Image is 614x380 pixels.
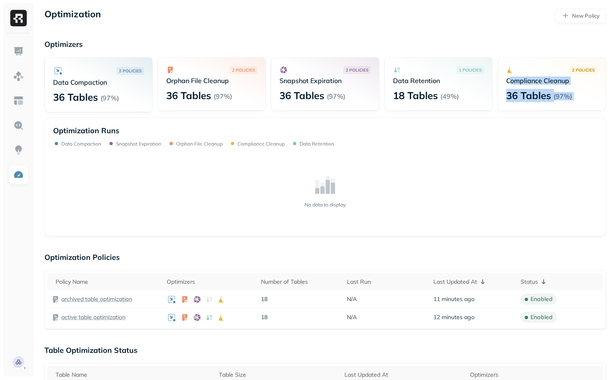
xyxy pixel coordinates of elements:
a: New Policy [555,8,606,23]
div: Last Updated At [433,277,512,287]
p: Optimization [44,8,101,23]
div: Table Size [219,371,336,379]
p: ( 97% ) [554,92,572,100]
div: Optimizers [470,371,599,379]
img: Dashboard [13,46,24,57]
p: Orphan File Cleanup [176,141,223,147]
p: 18 Tables [393,89,438,102]
p: Data Retention [393,76,484,85]
a: active table optimization [61,313,126,321]
span: 12 minutes ago [433,313,474,321]
div: Number of Tables [261,278,339,286]
p: 36 Tables [53,90,98,104]
a: archived table optimization [61,295,132,303]
p: enabled [530,295,553,303]
div: Table Name [56,371,211,379]
p: Snapshot Expiration [116,141,161,147]
p: Optimizers [44,39,606,49]
div: Last Updated At [344,371,462,379]
img: Assets [13,71,24,81]
p: 18 [261,295,339,303]
p: ( 97% ) [214,92,232,100]
p: 2 POLICIES [119,68,142,74]
p: ( 49% ) [440,92,459,100]
div: Status [521,277,599,287]
span: N/A [347,313,357,321]
p: Data Retention [300,141,334,147]
div: Policy Name [56,278,158,286]
p: Snapshot Expiration [279,76,370,85]
p: Data Compaction [61,141,101,147]
p: Orphan File Cleanup [166,76,257,85]
p: 36 Tables [166,89,211,102]
p: Optimization Runs [53,126,119,135]
span: 11 minutes ago [433,295,474,303]
p: New Policy [572,12,600,20]
p: ( 97% ) [100,94,119,102]
p: No data to display [305,202,346,208]
p: 36 Tables [279,89,324,102]
p: Compliance Cleanup [506,76,597,85]
div: Optimizers [167,278,253,286]
p: 18 [261,313,339,321]
p: 36 Tables [506,89,551,102]
p: 1 POLICIES [459,67,481,73]
p: Table Optimization Status [44,345,606,355]
span: N/A [347,295,357,303]
img: Asset Explorer [13,95,24,106]
img: Insights [13,145,24,155]
p: enabled [530,313,553,321]
p: Data Compaction [53,78,144,86]
p: 2 POLICIES [572,67,595,73]
img: Ryft [10,10,27,26]
img: Optimization [13,169,24,180]
img: Query Explorer [13,120,24,131]
p: ( 97% ) [327,92,345,100]
p: Optimization Policies [44,253,606,262]
p: Compliance Cleanup [237,141,285,147]
p: 2 POLICIES [346,67,368,73]
div: Last Run [347,278,425,286]
img: Rula [13,356,24,368]
p: 2 POLICIES [232,67,255,73]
